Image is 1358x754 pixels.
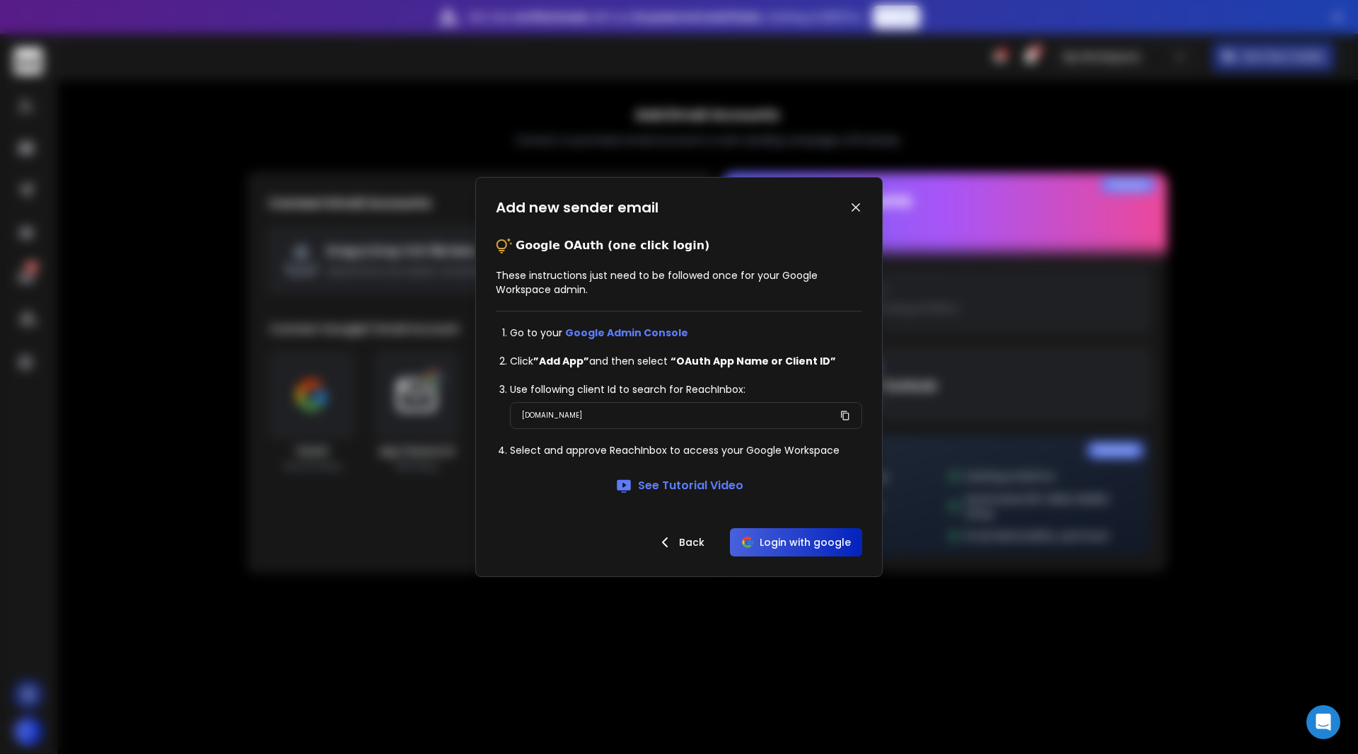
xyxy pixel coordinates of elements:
[510,326,862,340] li: Go to your
[496,268,862,297] p: These instructions just need to be followed once for your Google Workspace admin.
[565,326,688,340] a: Google Admin Console
[496,237,513,254] img: tips
[510,354,862,368] li: Click and then select
[615,477,743,494] a: See Tutorial Video
[496,198,658,217] h1: Add new sender email
[1306,705,1340,739] div: Open Intercom Messenger
[510,382,862,396] li: Use following client Id to search for ReachInbox:
[516,237,709,254] p: Google OAuth (one click login)
[533,354,589,368] strong: ”Add App”
[522,409,582,423] p: [DOMAIN_NAME]
[645,528,716,556] button: Back
[730,528,862,556] button: Login with google
[510,443,862,457] li: Select and approve ReachInbox to access your Google Workspace
[671,354,836,368] strong: “OAuth App Name or Client ID”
